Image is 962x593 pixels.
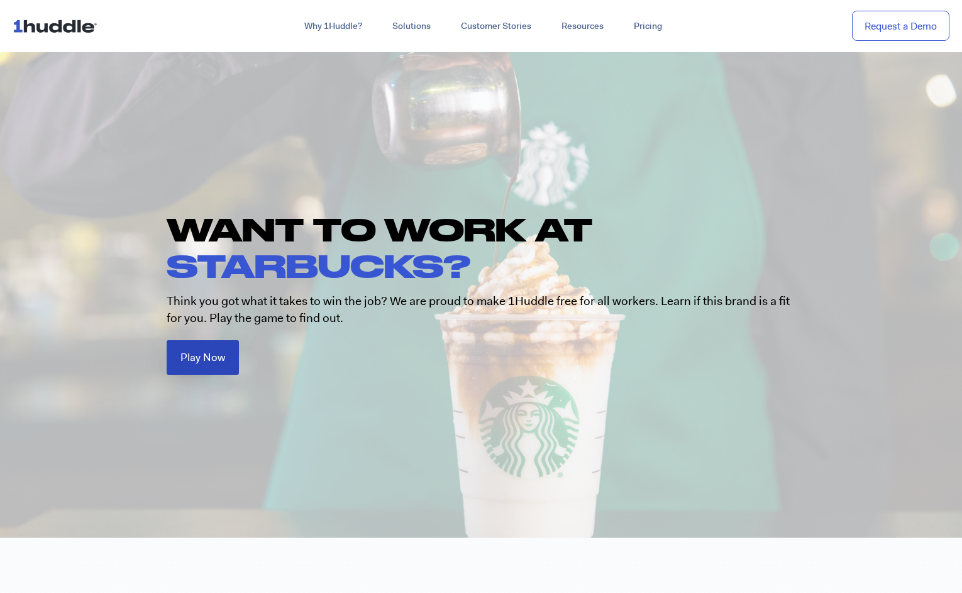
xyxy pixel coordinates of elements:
[180,352,225,363] span: Play Now
[446,15,546,38] a: Customer Stories
[167,293,795,326] p: Think you got what it takes to win the job? We are proud to make 1Huddle free for all workers. Le...
[13,14,102,38] img: ...
[167,247,470,284] span: STARBUCKS?
[377,15,446,38] a: Solutions
[546,15,619,38] a: Resources
[167,340,239,375] a: Play Now
[619,15,677,38] a: Pricing
[852,11,949,42] a: Request a Demo
[167,211,808,284] h1: WANT TO WORK AT
[289,15,377,38] a: Why 1Huddle?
